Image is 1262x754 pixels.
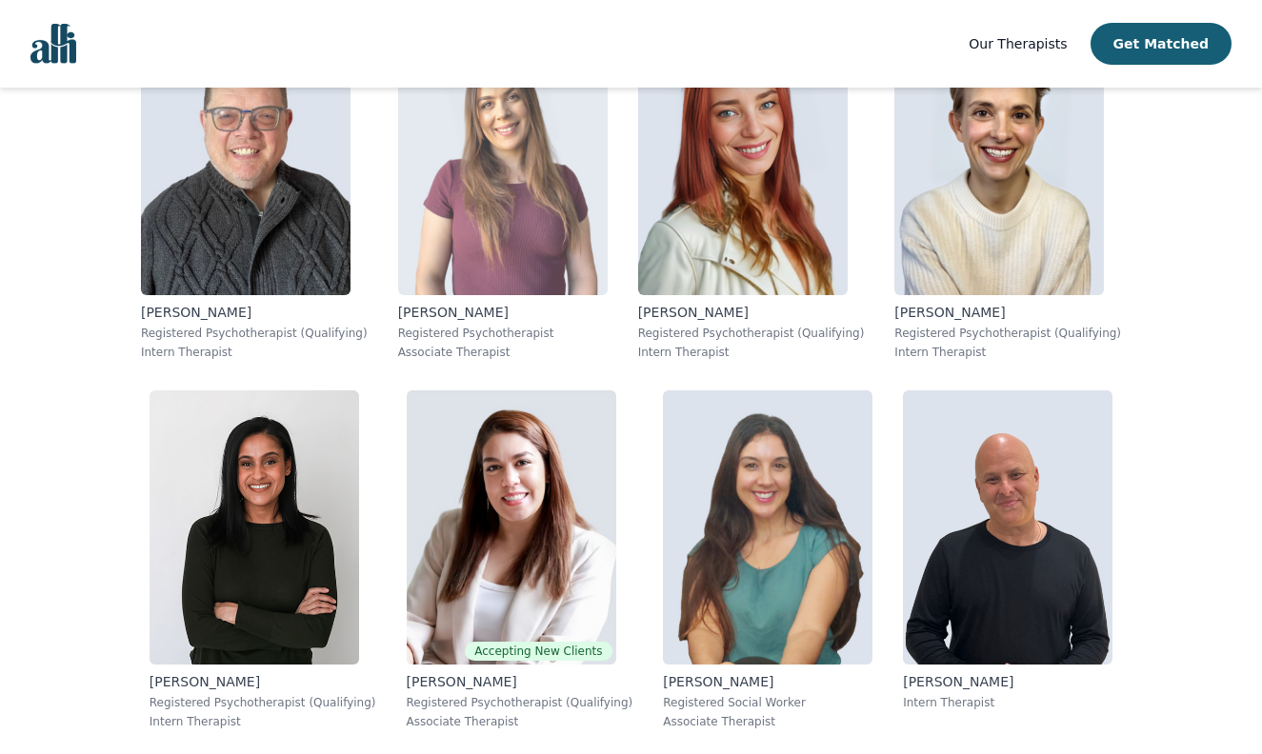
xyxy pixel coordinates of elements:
[888,375,1128,744] a: Jeff_Watson[PERSON_NAME]Intern Therapist
[150,695,376,710] p: Registered Psychotherapist (Qualifying)
[150,714,376,729] p: Intern Therapist
[638,303,865,322] p: [PERSON_NAME]
[903,672,1112,691] p: [PERSON_NAME]
[391,375,649,744] a: Ava_PouyandehAccepting New Clients[PERSON_NAME]Registered Psychotherapist (Qualifying)Associate T...
[663,714,872,729] p: Associate Therapist
[398,326,608,341] p: Registered Psychotherapist
[407,714,633,729] p: Associate Therapist
[894,345,1121,360] p: Intern Therapist
[638,326,865,341] p: Registered Psychotherapist (Qualifying)
[969,32,1067,55] a: Our Therapists
[150,390,359,665] img: Mandeep_Lalli
[407,695,633,710] p: Registered Psychotherapist (Qualifying)
[141,345,368,360] p: Intern Therapist
[894,21,1104,295] img: Bree_Greig
[126,6,383,375] a: David_Newman[PERSON_NAME]Registered Psychotherapist (Qualifying)Intern Therapist
[134,375,391,744] a: Mandeep_Lalli[PERSON_NAME]Registered Psychotherapist (Qualifying)Intern Therapist
[407,390,616,665] img: Ava_Pouyandeh
[398,345,608,360] p: Associate Therapist
[150,672,376,691] p: [PERSON_NAME]
[398,303,608,322] p: [PERSON_NAME]
[1091,23,1232,65] button: Get Matched
[894,326,1121,341] p: Registered Psychotherapist (Qualifying)
[623,6,880,375] a: Lacy_Hunter[PERSON_NAME]Registered Psychotherapist (Qualifying)Intern Therapist
[663,672,872,691] p: [PERSON_NAME]
[903,695,1112,710] p: Intern Therapist
[638,21,848,295] img: Lacy_Hunter
[407,672,633,691] p: [PERSON_NAME]
[398,21,608,295] img: Natalie_Taylor
[30,24,76,64] img: alli logo
[141,326,368,341] p: Registered Psychotherapist (Qualifying)
[638,345,865,360] p: Intern Therapist
[903,390,1112,665] img: Jeff_Watson
[663,695,872,710] p: Registered Social Worker
[383,6,623,375] a: Natalie_Taylor[PERSON_NAME]Registered PsychotherapistAssociate Therapist
[969,36,1067,51] span: Our Therapists
[648,375,888,744] a: Amrit_Bhangoo[PERSON_NAME]Registered Social WorkerAssociate Therapist
[141,303,368,322] p: [PERSON_NAME]
[894,303,1121,322] p: [PERSON_NAME]
[663,390,872,665] img: Amrit_Bhangoo
[879,6,1136,375] a: Bree_Greig[PERSON_NAME]Registered Psychotherapist (Qualifying)Intern Therapist
[465,642,611,661] span: Accepting New Clients
[141,21,351,295] img: David_Newman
